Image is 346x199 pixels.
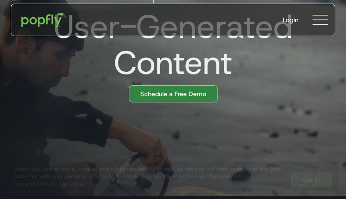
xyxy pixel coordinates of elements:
[85,180,96,187] a: here
[14,166,284,187] div: When you visit or log in, cookies and similar technologies may be used by our data partners to li...
[129,85,218,102] a: Schedule a Free Demo
[15,6,73,33] a: home
[275,8,306,32] a: Login
[4,9,335,81] h1: User-Generated Content
[283,15,299,24] div: Login
[291,172,332,187] a: Got It!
